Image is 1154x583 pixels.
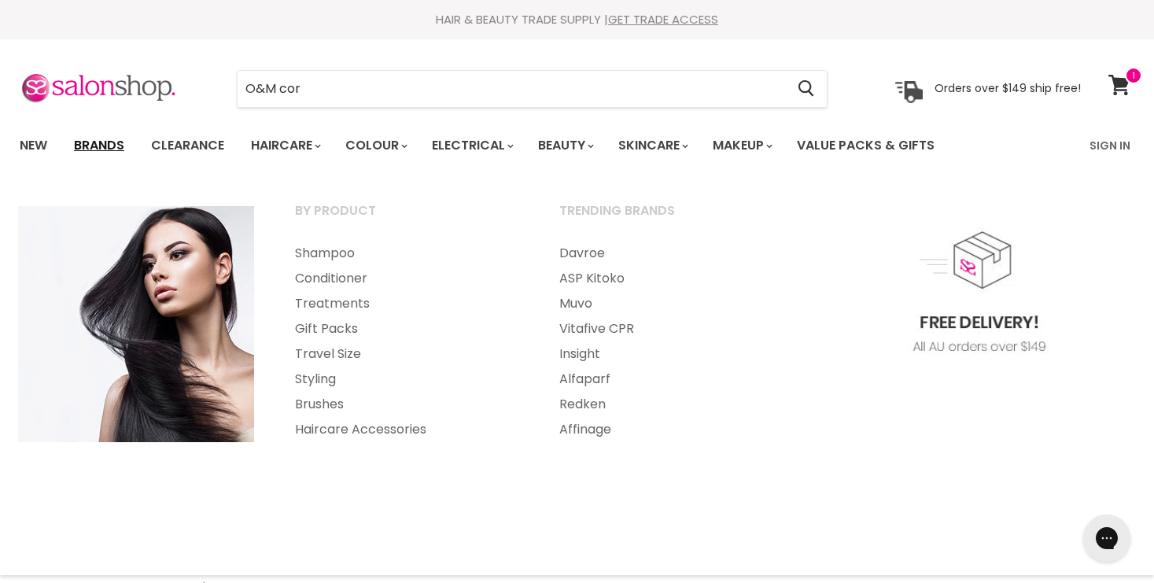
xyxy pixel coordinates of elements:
input: Search [238,71,785,107]
ul: Main menu [275,241,536,442]
a: New [8,129,59,162]
a: Shampoo [275,241,536,266]
a: Colour [334,129,417,162]
a: GET TRADE ACCESS [608,11,718,28]
a: Electrical [420,129,523,162]
a: Travel Size [275,341,536,367]
a: Beauty [526,129,603,162]
a: Clearance [139,129,236,162]
ul: Main menu [8,123,1013,168]
a: ASP Kitoko [540,266,801,291]
a: Brands [62,129,136,162]
a: Davroe [540,241,801,266]
a: Redken [540,392,801,417]
a: Makeup [701,129,782,162]
a: Insight [540,341,801,367]
iframe: Gorgias live chat messenger [1075,509,1138,567]
a: Trending Brands [540,198,801,238]
a: Haircare [239,129,330,162]
a: Brushes [275,392,536,417]
a: Affinage [540,417,801,442]
a: Styling [275,367,536,392]
a: Skincare [606,129,698,162]
p: Orders over $149 ship free! [935,81,1081,95]
a: Vitafive CPR [540,316,801,341]
ul: Main menu [540,241,801,442]
a: Haircare Accessories [275,417,536,442]
a: Sign In [1080,129,1140,162]
a: Gift Packs [275,316,536,341]
a: Muvo [540,291,801,316]
a: By Product [275,198,536,238]
a: Conditioner [275,266,536,291]
a: Value Packs & Gifts [785,129,946,162]
button: Search [785,71,827,107]
a: Treatments [275,291,536,316]
a: Alfaparf [540,367,801,392]
form: Product [237,70,828,108]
